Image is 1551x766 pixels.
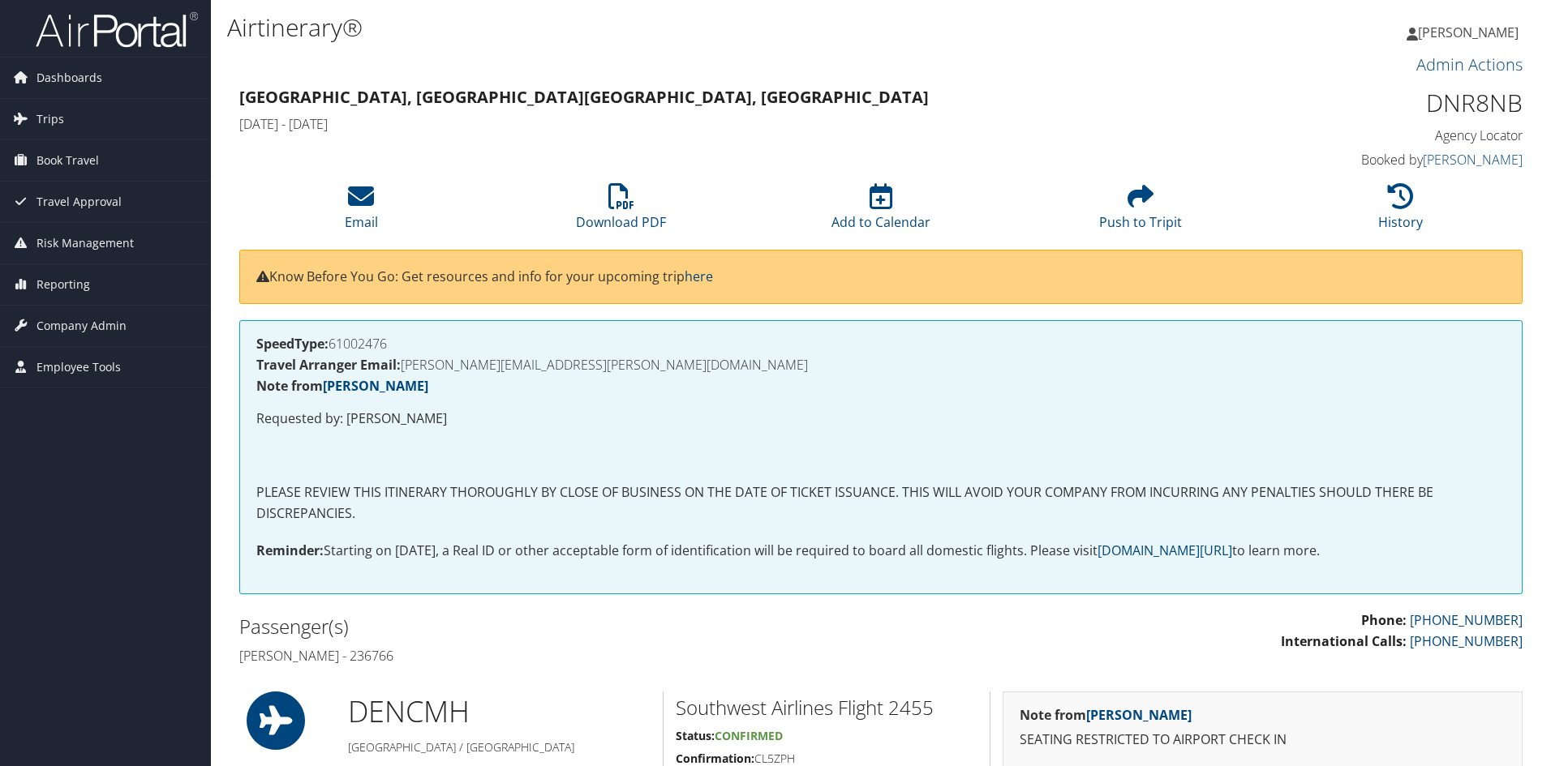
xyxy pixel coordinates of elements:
[37,223,134,263] span: Risk Management
[239,613,869,640] h2: Passenger(s)
[256,377,428,395] strong: Note from
[1020,730,1506,751] p: SEATING RESTRICTED TO AIRPORT CHECK IN
[37,306,127,346] span: Company Admin
[345,192,378,231] a: Email
[831,192,930,231] a: Add to Calendar
[37,347,121,387] span: Employee Tools
[1099,192,1182,231] a: Push to Tripit
[715,728,783,743] span: Confirmed
[676,751,754,766] strong: Confirmation:
[256,541,324,559] strong: Reminder:
[1281,632,1407,650] strong: International Calls:
[37,99,64,139] span: Trips
[685,267,713,285] a: here
[1220,86,1523,120] h1: DNR8NB
[576,192,666,231] a: Download PDF
[37,264,90,305] span: Reporting
[1086,706,1192,724] a: [PERSON_NAME]
[1361,611,1407,629] strong: Phone:
[1220,126,1523,144] h4: Agency Locator
[676,728,715,743] strong: Status:
[256,541,1506,562] p: Starting on [DATE], a Real ID or other acceptable form of identification will be required to boar...
[37,140,99,181] span: Book Travel
[256,409,1506,430] p: Requested by: [PERSON_NAME]
[239,647,869,665] h4: [PERSON_NAME] - 236766
[1416,53,1523,75] a: Admin Actions
[1098,541,1232,559] a: [DOMAIN_NAME][URL]
[1418,24,1519,41] span: [PERSON_NAME]
[36,11,198,49] img: airportal-logo.png
[227,11,1099,45] h1: Airtinerary®
[256,267,1506,288] p: Know Before You Go: Get resources and info for your upcoming trip
[1423,151,1523,169] a: [PERSON_NAME]
[1020,706,1192,724] strong: Note from
[256,335,329,353] strong: SpeedType:
[256,358,1506,371] h4: [PERSON_NAME][EMAIL_ADDRESS][PERSON_NAME][DOMAIN_NAME]
[1410,632,1523,650] a: [PHONE_NUMBER]
[348,691,651,732] h1: DEN CMH
[676,694,977,721] h2: Southwest Airlines Flight 2455
[1220,151,1523,169] h4: Booked by
[1407,8,1535,57] a: [PERSON_NAME]
[1378,192,1423,231] a: History
[256,356,401,374] strong: Travel Arranger Email:
[239,115,1196,133] h4: [DATE] - [DATE]
[1410,611,1523,629] a: [PHONE_NUMBER]
[348,739,651,755] h5: [GEOGRAPHIC_DATA] / [GEOGRAPHIC_DATA]
[256,337,1506,350] h4: 61002476
[256,482,1506,524] p: PLEASE REVIEW THIS ITINERARY THOROUGHLY BY CLOSE OF BUSINESS ON THE DATE OF TICKET ISSUANCE. THIS...
[37,182,122,222] span: Travel Approval
[37,58,102,98] span: Dashboards
[239,86,929,108] strong: [GEOGRAPHIC_DATA], [GEOGRAPHIC_DATA] [GEOGRAPHIC_DATA], [GEOGRAPHIC_DATA]
[323,377,428,395] a: [PERSON_NAME]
